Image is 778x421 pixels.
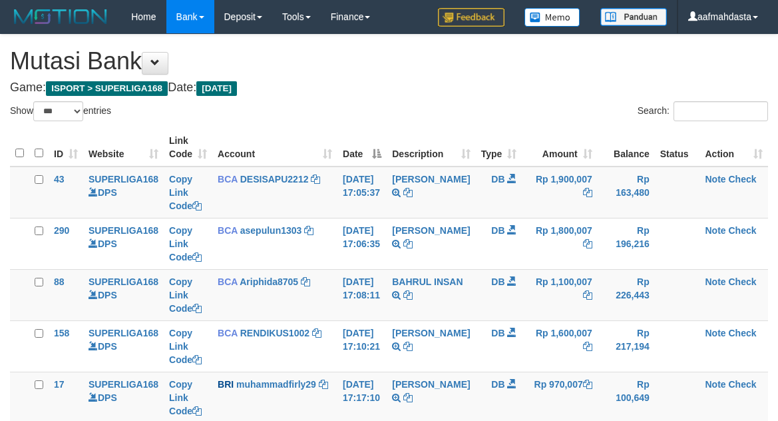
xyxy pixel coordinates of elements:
[89,225,158,236] a: SUPERLIGA168
[491,174,504,185] span: DB
[10,81,768,95] h4: Game: Date:
[403,187,413,198] a: Copy SAIPUL ANWAR to clipboard
[403,238,413,249] a: Copy IRA RATNANINGSIH to clipboard
[10,101,111,121] label: Show entries
[337,269,387,320] td: [DATE] 17:08:11
[387,129,475,167] th: Description: activate to sort column ascending
[598,218,655,269] td: Rp 196,216
[522,269,597,320] td: Rp 1,100,007
[729,328,757,338] a: Check
[699,129,768,167] th: Action: activate to sort column ascending
[522,129,597,167] th: Amount: activate to sort column ascending
[522,320,597,372] td: Rp 1,600,007
[598,320,655,372] td: Rp 217,194
[10,7,111,27] img: MOTION_logo.png
[10,48,768,75] h1: Mutasi Bank
[392,225,470,236] a: [PERSON_NAME]
[598,167,655,218] td: Rp 163,480
[583,187,592,198] a: Copy Rp 1,900,007 to clipboard
[583,341,592,352] a: Copy Rp 1,600,007 to clipboard
[212,129,337,167] th: Account: activate to sort column ascending
[522,218,597,269] td: Rp 1,800,007
[705,328,725,338] a: Note
[54,276,65,287] span: 88
[337,129,387,167] th: Date: activate to sort column descending
[491,225,504,236] span: DB
[83,129,164,167] th: Website: activate to sort column ascending
[319,379,328,390] a: Copy muhammadfirly29 to clipboard
[583,290,592,300] a: Copy Rp 1,100,007 to clipboard
[392,328,470,338] a: [PERSON_NAME]
[522,167,597,218] td: Rp 1,900,007
[218,174,238,185] span: BCA
[392,379,470,390] a: [PERSON_NAME]
[301,276,310,287] a: Copy Ariphida8705 to clipboard
[240,174,309,185] a: DESISAPU2212
[403,341,413,352] a: Copy RANDI PERMANA to clipboard
[83,269,164,320] td: DPS
[169,276,202,314] a: Copy Link Code
[491,276,504,287] span: DB
[598,269,655,320] td: Rp 226,443
[304,225,313,236] a: Copy asepulun1303 to clipboard
[218,379,234,390] span: BRI
[169,174,202,211] a: Copy Link Code
[392,276,463,287] a: BAHRUL INSAN
[169,328,202,365] a: Copy Link Code
[312,328,321,338] a: Copy RENDIKUS1002 to clipboard
[705,225,725,236] a: Note
[89,328,158,338] a: SUPERLIGA168
[524,8,580,27] img: Button%20Memo.svg
[33,101,83,121] select: Showentries
[491,328,504,338] span: DB
[83,320,164,372] td: DPS
[583,238,592,249] a: Copy Rp 1,800,007 to clipboard
[705,174,725,185] a: Note
[476,129,522,167] th: Type: activate to sort column ascending
[218,225,238,236] span: BCA
[311,174,320,185] a: Copy DESISAPU2212 to clipboard
[403,392,413,403] a: Copy MUHAMMAD FIRLY to clipboard
[655,129,700,167] th: Status
[236,379,316,390] a: muhammadfirly29
[729,276,757,287] a: Check
[337,218,387,269] td: [DATE] 17:06:35
[240,225,302,236] a: asepulun1303
[54,174,65,185] span: 43
[54,225,69,236] span: 290
[403,290,413,300] a: Copy BAHRUL INSAN to clipboard
[337,320,387,372] td: [DATE] 17:10:21
[89,276,158,287] a: SUPERLIGA168
[705,379,725,390] a: Note
[46,81,168,96] span: ISPORT > SUPERLIGA168
[729,174,757,185] a: Check
[600,8,667,26] img: panduan.png
[218,276,238,287] span: BCA
[83,167,164,218] td: DPS
[169,225,202,262] a: Copy Link Code
[674,101,768,121] input: Search:
[337,167,387,218] td: [DATE] 17:05:37
[89,379,158,390] a: SUPERLIGA168
[729,225,757,236] a: Check
[392,174,470,185] a: [PERSON_NAME]
[638,101,768,121] label: Search:
[438,8,504,27] img: Feedback.jpg
[54,379,65,390] span: 17
[705,276,725,287] a: Note
[54,328,69,338] span: 158
[583,379,592,390] a: Copy Rp 970,007 to clipboard
[491,379,504,390] span: DB
[218,328,238,338] span: BCA
[49,129,83,167] th: ID: activate to sort column ascending
[196,81,237,96] span: [DATE]
[240,328,309,338] a: RENDIKUS1002
[83,218,164,269] td: DPS
[89,174,158,185] a: SUPERLIGA168
[240,276,298,287] a: Ariphida8705
[169,379,202,416] a: Copy Link Code
[729,379,757,390] a: Check
[164,129,212,167] th: Link Code: activate to sort column ascending
[598,129,655,167] th: Balance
